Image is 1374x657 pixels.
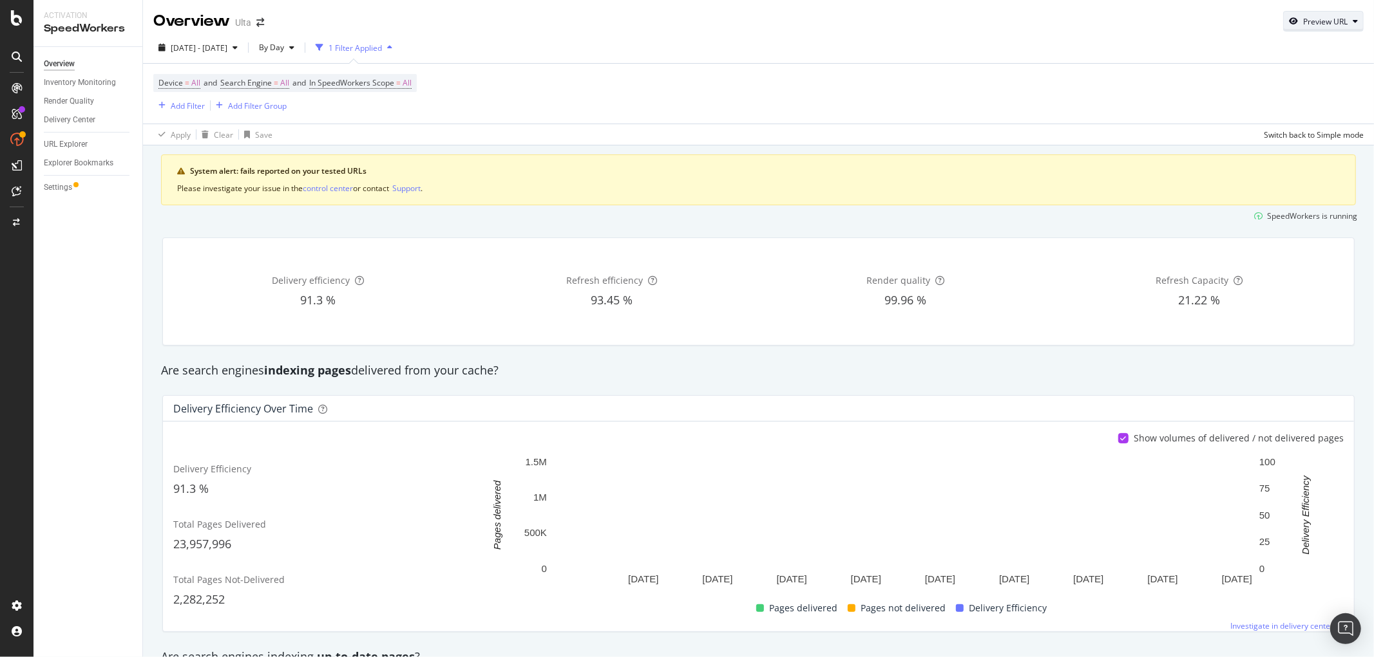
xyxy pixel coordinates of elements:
[255,129,272,140] div: Save
[44,95,133,108] a: Render Quality
[1230,620,1344,631] a: Investigate in delivery center
[491,480,502,550] text: Pages delivered
[211,98,287,113] button: Add Filter Group
[256,18,264,27] div: arrow-right-arrow-left
[566,274,643,286] span: Refresh efficiency
[44,113,95,127] div: Delivery Center
[44,76,133,89] a: Inventory Monitoring
[292,77,306,88] span: and
[272,274,350,286] span: Delivery efficiency
[190,165,1340,177] div: System alert: fails reported on your tested URLs
[204,77,217,88] span: and
[173,573,285,586] span: Total Pages Not-Delivered
[329,42,382,53] div: 1 Filter Applied
[1259,483,1270,494] text: 75
[173,536,231,551] span: 23,957,996
[173,402,313,415] div: Delivery Efficiency over time
[44,156,133,170] a: Explorer Bookmarks
[264,362,351,378] strong: indexing pages
[1330,613,1361,644] div: Open Intercom Messenger
[254,37,300,58] button: By Day
[851,574,881,585] text: [DATE]
[1259,124,1364,145] button: Switch back to Simple mode
[220,77,272,88] span: Search Engine
[171,100,205,111] div: Add Filter
[1303,16,1348,27] div: Preview URL
[158,77,183,88] span: Device
[153,37,243,58] button: [DATE] - [DATE]
[177,182,1340,194] div: Please investigate your issue in the or contact .
[1264,129,1364,140] div: Switch back to Simple mode
[396,77,401,88] span: =
[214,129,233,140] div: Clear
[1230,620,1333,631] span: Investigate in delivery center
[1156,274,1228,286] span: Refresh Capacity
[44,21,132,36] div: SpeedWorkers
[703,574,733,585] text: [DATE]
[1259,510,1270,521] text: 50
[403,74,412,92] span: All
[303,182,353,194] button: control center
[173,518,266,530] span: Total Pages Delivered
[44,181,133,194] a: Settings
[769,600,837,616] span: Pages delivered
[1178,292,1220,308] span: 21.22 %
[969,600,1047,616] span: Delivery Efficiency
[1074,574,1104,585] text: [DATE]
[300,292,336,308] span: 91.3 %
[1222,574,1252,585] text: [DATE]
[228,100,287,111] div: Add Filter Group
[1148,574,1178,585] text: [DATE]
[1267,210,1357,221] div: SpeedWorkers is running
[173,481,209,496] span: 91.3 %
[777,574,807,585] text: [DATE]
[44,181,72,194] div: Settings
[470,455,1336,589] svg: A chart.
[884,292,926,308] span: 99.96 %
[280,74,289,92] span: All
[171,42,227,53] span: [DATE] - [DATE]
[1259,537,1270,548] text: 25
[171,129,191,140] div: Apply
[591,292,633,308] span: 93.45 %
[153,10,230,32] div: Overview
[44,76,116,89] div: Inventory Monitoring
[44,10,132,21] div: Activation
[239,124,272,145] button: Save
[526,456,547,467] text: 1.5M
[44,113,133,127] a: Delivery Center
[44,138,88,151] div: URL Explorer
[310,37,397,58] button: 1 Filter Applied
[866,274,930,286] span: Render quality
[1134,432,1344,445] div: Show volumes of delivered / not delivered pages
[185,77,189,88] span: =
[524,528,547,539] text: 500K
[999,574,1029,585] text: [DATE]
[155,362,1362,379] div: Are search engines delivered from your cache?
[925,574,955,585] text: [DATE]
[44,57,75,71] div: Overview
[392,182,421,194] button: Support
[161,154,1356,205] div: warning banner
[533,492,547,503] text: 1M
[173,463,251,475] span: Delivery Efficiency
[44,95,94,108] div: Render Quality
[309,77,394,88] span: In SpeedWorkers Scope
[196,124,233,145] button: Clear
[303,183,353,194] div: control center
[173,591,225,607] span: 2,282,252
[542,563,547,574] text: 0
[629,574,659,585] text: [DATE]
[44,138,133,151] a: URL Explorer
[1301,475,1312,555] text: Delivery Efficiency
[235,16,251,29] div: Ulta
[392,183,421,194] div: Support
[44,57,133,71] a: Overview
[1259,456,1275,467] text: 100
[861,600,946,616] span: Pages not delivered
[153,124,191,145] button: Apply
[191,74,200,92] span: All
[254,42,284,53] span: By Day
[44,156,113,170] div: Explorer Bookmarks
